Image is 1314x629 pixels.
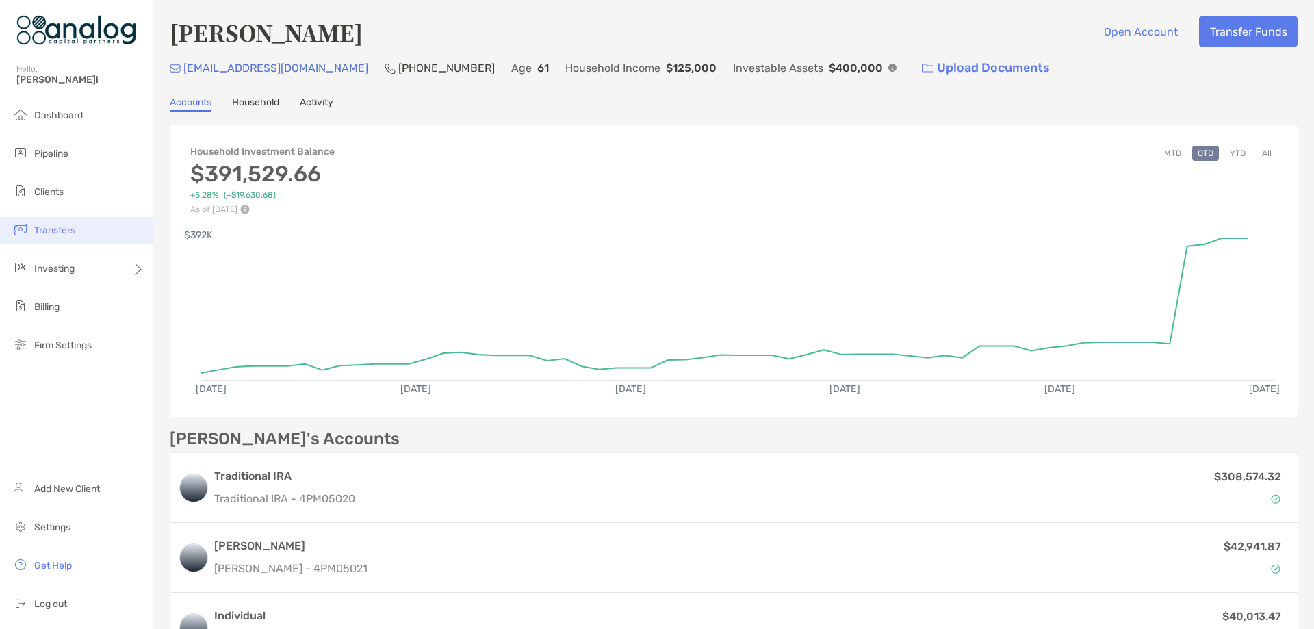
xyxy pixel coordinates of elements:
[12,183,29,199] img: clients icon
[224,190,276,201] span: ( +$19,630.68 )
[16,74,144,86] span: [PERSON_NAME]!
[34,522,70,533] span: Settings
[1271,494,1280,504] img: Account Status icon
[829,383,860,395] text: [DATE]
[1044,383,1075,395] text: [DATE]
[232,97,279,112] a: Household
[12,221,29,238] img: transfers icon
[1249,383,1280,395] text: [DATE]
[190,205,335,214] p: As of [DATE]
[190,161,335,187] h3: $391,529.66
[400,383,431,395] text: [DATE]
[12,595,29,611] img: logout icon
[34,483,100,495] span: Add New Client
[34,339,92,351] span: Firm Settings
[1199,16,1298,47] button: Transfer Funds
[1159,146,1187,161] button: MTD
[300,97,333,112] a: Activity
[34,224,75,236] span: Transfers
[511,60,532,77] p: Age
[615,383,646,395] text: [DATE]
[180,474,207,502] img: logo account
[214,560,368,577] p: [PERSON_NAME] - 4PM05021
[214,538,368,554] h3: [PERSON_NAME]
[537,60,549,77] p: 61
[34,263,75,274] span: Investing
[34,598,67,610] span: Log out
[12,106,29,123] img: dashboard icon
[214,608,331,624] h3: Individual
[829,60,883,77] p: $400,000
[1257,146,1277,161] button: All
[170,64,181,73] img: Email Icon
[183,60,368,77] p: [EMAIL_ADDRESS][DOMAIN_NAME]
[12,298,29,314] img: billing icon
[34,110,83,121] span: Dashboard
[913,53,1059,83] a: Upload Documents
[16,5,136,55] img: Zoe Logo
[12,480,29,496] img: add_new_client icon
[1271,564,1280,574] img: Account Status icon
[1224,146,1251,161] button: YTD
[565,60,660,77] p: Household Income
[922,64,933,73] img: button icon
[1224,538,1281,555] p: $42,941.87
[1214,468,1281,485] p: $308,574.32
[214,468,355,485] h3: Traditional IRA
[1192,146,1219,161] button: QTD
[888,64,897,72] img: Info Icon
[170,431,400,448] p: [PERSON_NAME]'s Accounts
[34,560,72,572] span: Get Help
[214,490,355,507] p: Traditional IRA - 4PM05020
[34,148,68,159] span: Pipeline
[12,518,29,535] img: settings icon
[733,60,823,77] p: Investable Assets
[180,544,207,572] img: logo account
[34,301,60,313] span: Billing
[12,259,29,276] img: investing icon
[1093,16,1188,47] button: Open Account
[170,97,211,112] a: Accounts
[385,63,396,74] img: Phone Icon
[184,229,213,241] text: $392K
[190,146,335,157] h4: Household Investment Balance
[190,190,218,201] span: +5.28%
[170,16,363,48] h4: [PERSON_NAME]
[12,336,29,352] img: firm-settings icon
[240,205,250,214] img: Performance Info
[196,383,227,395] text: [DATE]
[12,556,29,573] img: get-help icon
[12,144,29,161] img: pipeline icon
[34,186,64,198] span: Clients
[666,60,717,77] p: $125,000
[398,60,495,77] p: [PHONE_NUMBER]
[1222,608,1281,625] p: $40,013.47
